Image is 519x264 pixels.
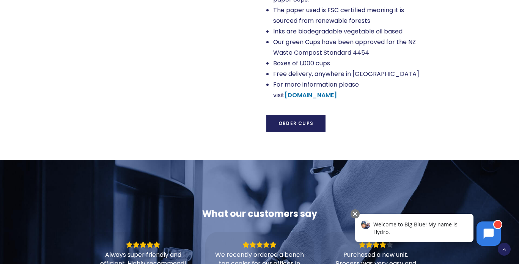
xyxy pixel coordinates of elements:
li: Boxes of 1,000 cups [273,58,421,69]
a: Order Cups [266,115,326,132]
li: For more information please visit [273,79,421,101]
li: The paper used is FSC certified meaning it is sourced from renewable forests [273,5,421,26]
div: What our customers say [89,208,430,220]
li: Free delivery, anywhere in [GEOGRAPHIC_DATA] [273,69,421,79]
div: Rating: 5.0 out of 5 [98,241,188,248]
li: Our green Cups have been approved for the NZ Waste Compost Standard 4454 [273,37,421,58]
div: Rating: 5.0 out of 5 [215,241,305,248]
a: [DOMAIN_NAME] [285,91,337,100]
li: Inks are biodegradable vegetable oil based [273,26,421,37]
iframe: Chatbot [347,208,508,253]
div: Rating: 4.0 out of 5 [331,241,421,248]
